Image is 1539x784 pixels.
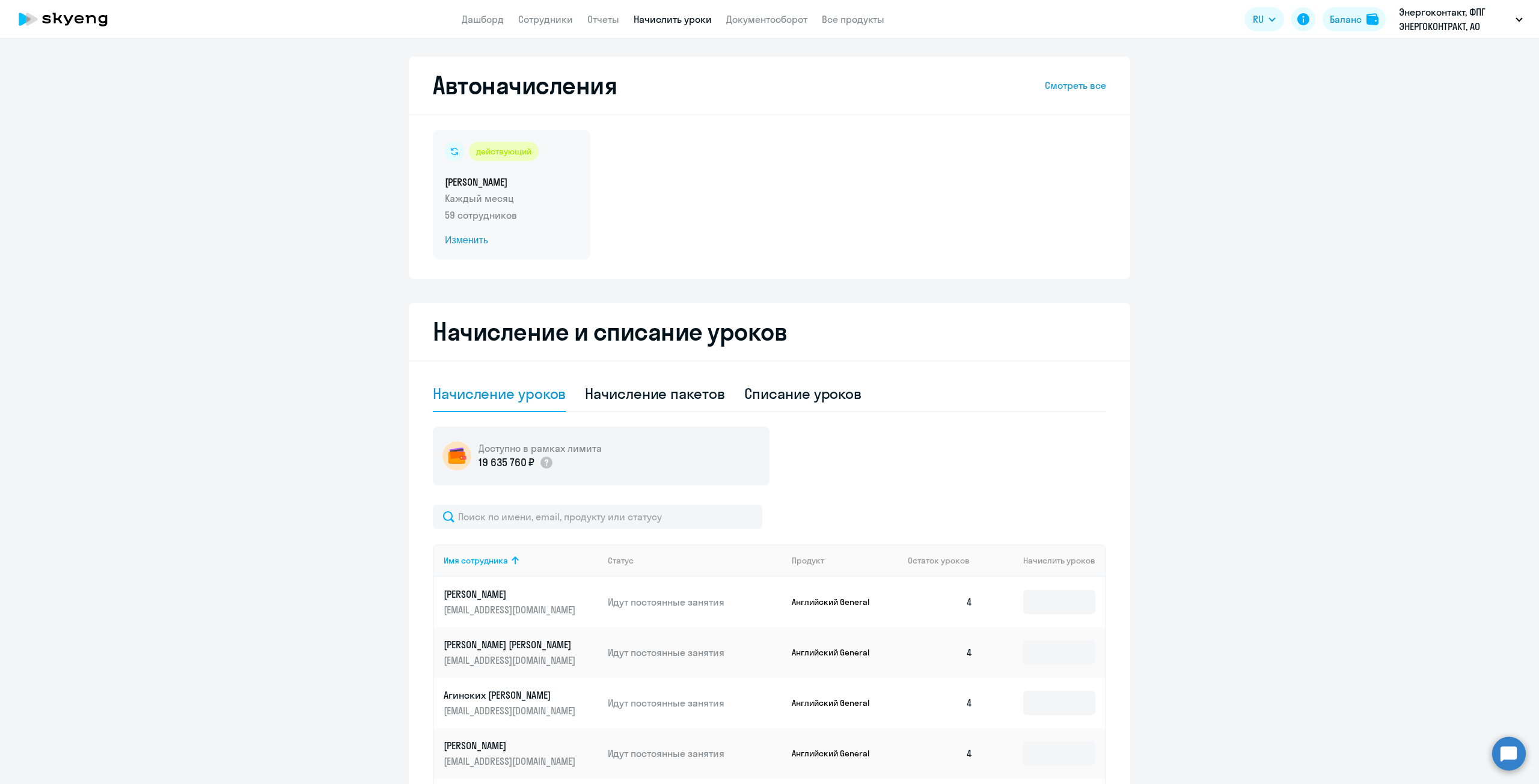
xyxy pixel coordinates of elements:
[444,588,598,616] a: [PERSON_NAME][EMAIL_ADDRESS][DOMAIN_NAME]
[898,577,982,627] td: 4
[433,317,1106,346] h2: Начисление и списание уроков
[608,555,634,566] div: Статус
[608,747,782,760] p: Идут постоянные занятия
[898,627,982,678] td: 4
[444,603,578,616] p: [EMAIL_ADDRESS][DOMAIN_NAME]
[444,588,578,601] p: [PERSON_NAME]
[433,384,566,403] div: Начисление уроков
[726,13,807,25] a: Документооборот
[822,13,884,25] a: Все продукты
[444,688,578,702] p: Агинских [PERSON_NAME]
[792,597,882,607] p: Английский General
[1253,12,1264,26] span: RU
[445,191,578,205] p: Каждый месяц
[444,638,578,651] p: [PERSON_NAME] [PERSON_NAME]
[445,233,578,248] span: Изменить
[792,555,899,566] div: Продукт
[587,13,619,25] a: Отчеты
[445,208,578,222] p: 59 сотрудников
[1399,5,1511,34] p: Энергоконтакт, ФПГ ЭНЕРГОКОНТРАКТ, АО
[444,654,578,667] p: [EMAIL_ADDRESS][DOMAIN_NAME]
[608,595,782,609] p: Идут постоянные занятия
[479,455,534,470] p: 19 635 760 ₽
[442,442,471,470] img: wallet-circle.png
[608,646,782,659] p: Идут постоянные занятия
[469,142,539,161] div: действующий
[744,384,862,403] div: Списание уроков
[898,728,982,779] td: 4
[634,13,712,25] a: Начислить уроки
[444,755,578,768] p: [EMAIL_ADDRESS][DOMAIN_NAME]
[908,555,982,566] div: Остаток уроков
[444,555,598,566] div: Имя сотрудника
[433,71,617,100] h2: Автоначисления
[982,544,1105,577] th: Начислить уроков
[444,688,598,717] a: Агинских [PERSON_NAME][EMAIL_ADDRESS][DOMAIN_NAME]
[444,704,578,717] p: [EMAIL_ADDRESS][DOMAIN_NAME]
[518,13,573,25] a: Сотрудники
[1244,7,1284,31] button: RU
[444,739,598,768] a: [PERSON_NAME][EMAIL_ADDRESS][DOMAIN_NAME]
[1323,7,1386,31] button: Балансbalance
[792,647,882,658] p: Английский General
[444,739,578,752] p: [PERSON_NAME]
[1330,12,1362,26] div: Баланс
[792,748,882,759] p: Английский General
[898,678,982,728] td: 4
[445,175,578,189] h5: [PERSON_NAME]
[1045,78,1106,93] a: Смотреть все
[444,638,598,667] a: [PERSON_NAME] [PERSON_NAME][EMAIL_ADDRESS][DOMAIN_NAME]
[433,505,762,529] input: Поиск по имени, email, продукту или статусу
[608,555,782,566] div: Статус
[479,442,602,455] h5: Доступно в рамках лимита
[462,13,504,25] a: Дашборд
[908,555,970,566] span: Остаток уроков
[608,696,782,710] p: Идут постоянные занятия
[1366,13,1378,25] img: balance
[585,384,724,403] div: Начисление пакетов
[1393,5,1529,34] button: Энергоконтакт, ФПГ ЭНЕРГОКОНТРАКТ, АО
[792,697,882,708] p: Английский General
[444,555,508,566] div: Имя сотрудника
[792,555,824,566] div: Продукт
